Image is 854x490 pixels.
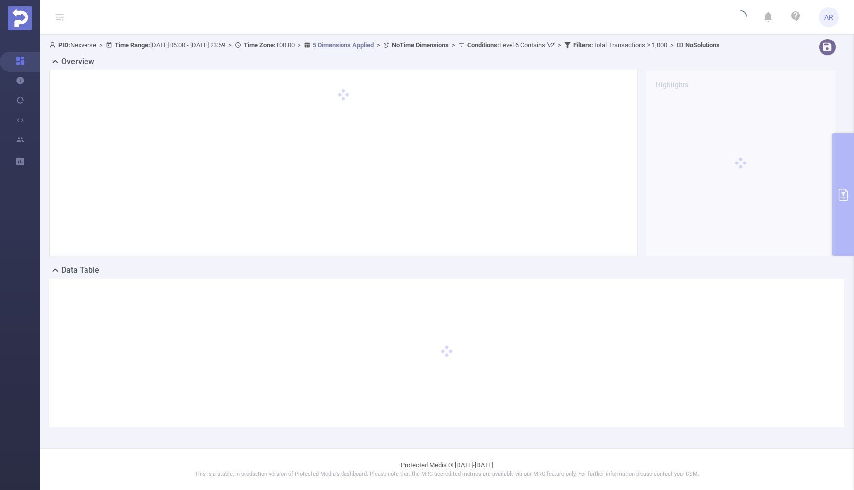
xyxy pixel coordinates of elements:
[467,41,555,49] span: Level 6 Contains 'v2'
[449,41,458,49] span: >
[40,448,854,490] footer: Protected Media © [DATE]-[DATE]
[667,41,677,49] span: >
[467,41,499,49] b: Conditions :
[64,470,829,479] p: This is a stable, in production version of Protected Media's dashboard. Please note that the MRC ...
[374,41,383,49] span: >
[58,41,70,49] b: PID:
[685,41,720,49] b: No Solutions
[96,41,106,49] span: >
[49,41,720,49] span: Nexverse [DATE] 06:00 - [DATE] 23:59 +00:00
[824,7,833,27] span: AR
[573,41,667,49] span: Total Transactions ≥ 1,000
[555,41,564,49] span: >
[49,42,58,48] i: icon: user
[61,56,94,68] h2: Overview
[313,41,374,49] u: 5 Dimensions Applied
[392,41,449,49] b: No Time Dimensions
[61,264,99,276] h2: Data Table
[244,41,276,49] b: Time Zone:
[115,41,150,49] b: Time Range:
[225,41,235,49] span: >
[735,10,747,24] i: icon: loading
[295,41,304,49] span: >
[8,6,32,30] img: Protected Media
[573,41,593,49] b: Filters :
